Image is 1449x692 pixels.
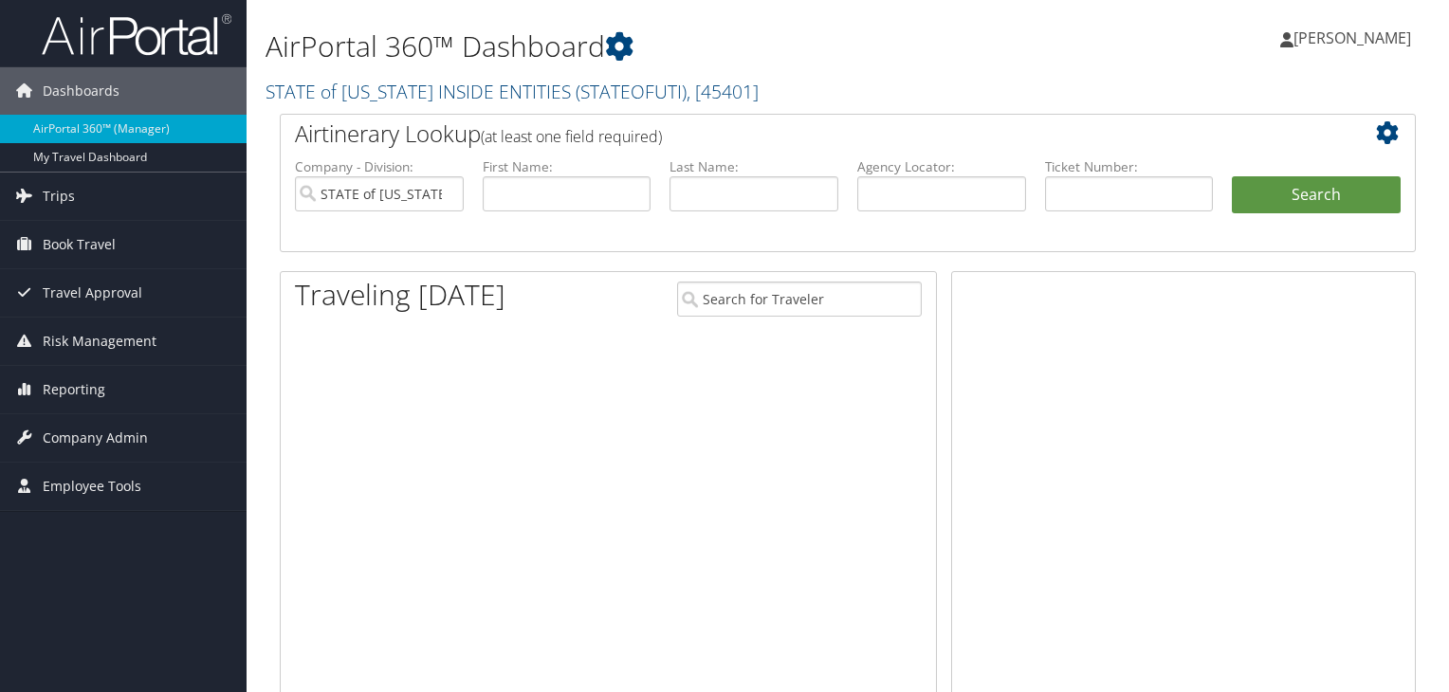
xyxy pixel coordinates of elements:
[295,157,464,176] label: Company - Division:
[266,27,1042,66] h1: AirPortal 360™ Dashboard
[481,126,662,147] span: (at least one field required)
[42,12,231,57] img: airportal-logo.png
[43,269,142,317] span: Travel Approval
[43,463,141,510] span: Employee Tools
[43,67,119,115] span: Dashboards
[43,414,148,462] span: Company Admin
[857,157,1026,176] label: Agency Locator:
[43,221,116,268] span: Book Travel
[669,157,838,176] label: Last Name:
[1280,9,1430,66] a: [PERSON_NAME]
[1232,176,1401,214] button: Search
[43,318,156,365] span: Risk Management
[266,79,759,104] a: STATE of [US_STATE] INSIDE ENTITIES
[687,79,759,104] span: , [ 45401 ]
[43,173,75,220] span: Trips
[483,157,651,176] label: First Name:
[576,79,687,104] span: ( STATEOFUTI )
[1045,157,1214,176] label: Ticket Number:
[43,366,105,413] span: Reporting
[677,282,922,317] input: Search for Traveler
[295,118,1306,150] h2: Airtinerary Lookup
[295,275,505,315] h1: Traveling [DATE]
[1293,27,1411,48] span: [PERSON_NAME]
